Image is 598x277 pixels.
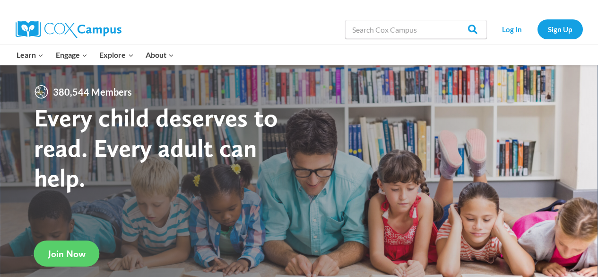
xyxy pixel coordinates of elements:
span: Engage [56,49,87,61]
span: Explore [99,49,133,61]
span: About [146,49,174,61]
a: Log In [492,19,533,39]
img: Cox Campus [16,21,121,38]
input: Search Cox Campus [345,20,487,39]
nav: Primary Navigation [11,45,180,65]
strong: Every child deserves to read. Every adult can help. [34,102,278,193]
span: Learn [17,49,43,61]
a: Sign Up [537,19,583,39]
span: 380,544 Members [49,84,136,99]
nav: Secondary Navigation [492,19,583,39]
span: Join Now [48,248,86,259]
a: Join Now [34,241,100,267]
